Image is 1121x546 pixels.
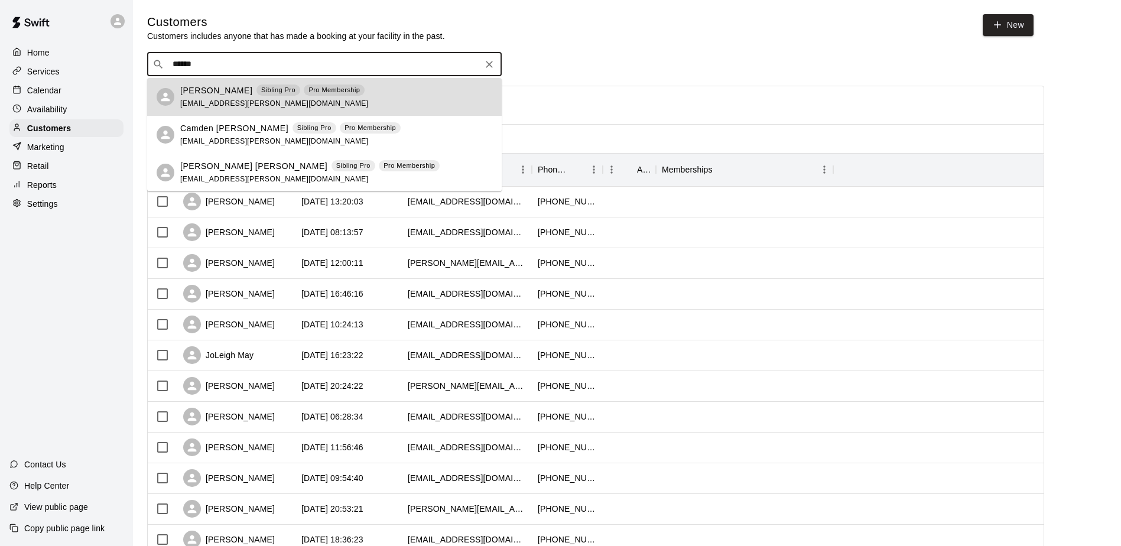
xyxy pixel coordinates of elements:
[532,153,603,186] div: Phone Number
[301,318,363,330] div: 2025-08-12 10:24:13
[301,288,363,300] div: 2025-08-15 16:46:16
[301,349,363,361] div: 2025-08-11 16:23:22
[27,47,50,58] p: Home
[24,459,66,470] p: Contact Us
[538,503,597,515] div: +13023121936
[27,141,64,153] p: Marketing
[9,176,124,194] a: Reports
[538,153,568,186] div: Phone Number
[345,123,396,133] p: Pro Membership
[538,534,597,545] div: +18013723077
[603,153,656,186] div: Age
[157,88,174,106] div: Anna Staffieri
[180,160,327,173] p: [PERSON_NAME] [PERSON_NAME]
[9,44,124,61] a: Home
[538,318,597,330] div: +16172850782
[183,223,275,241] div: [PERSON_NAME]
[9,82,124,99] a: Calendar
[538,226,597,238] div: +18013809600
[9,100,124,118] a: Availability
[514,161,532,178] button: Menu
[402,153,532,186] div: Email
[180,137,368,145] span: [EMAIL_ADDRESS][PERSON_NAME][DOMAIN_NAME]
[301,441,363,453] div: 2025-08-08 11:56:46
[408,196,526,207] div: shellydallred@gmail.com
[603,161,620,178] button: Menu
[183,500,275,518] div: [PERSON_NAME]
[9,138,124,156] a: Marketing
[9,195,124,213] a: Settings
[301,380,363,392] div: 2025-08-10 20:24:22
[308,85,360,95] p: Pro Membership
[481,56,498,73] button: Clear
[301,226,363,238] div: 2025-08-20 08:13:57
[538,472,597,484] div: +18589221096
[408,534,526,545] div: srtcoty@outlook.com
[538,441,597,453] div: +18017067705
[620,161,637,178] button: Sort
[408,349,526,361] div: joleighmay@gmail.com
[27,198,58,210] p: Settings
[24,522,105,534] p: Copy public page link
[656,153,833,186] div: Memberships
[147,53,502,76] div: Search customers by name or email
[408,380,526,392] div: elizabeth.merr@gmail.com
[183,254,275,272] div: [PERSON_NAME]
[261,85,295,95] p: Sibling Pro
[183,469,275,487] div: [PERSON_NAME]
[147,30,445,42] p: Customers includes anyone that has made a booking at your facility in the past.
[180,84,252,97] p: [PERSON_NAME]
[538,196,597,207] div: +18013615067
[183,438,275,456] div: [PERSON_NAME]
[24,501,88,513] p: View public page
[408,226,526,238] div: jaquelynnep@gmail.com
[301,196,363,207] div: 2025-08-20 13:20:03
[408,288,526,300] div: pgordon19073@gmail.com
[637,153,650,186] div: Age
[183,316,275,333] div: [PERSON_NAME]
[157,126,174,144] div: Camden Staffieri
[27,160,49,172] p: Retail
[9,63,124,80] a: Services
[157,164,174,181] div: Beck Staffieri
[180,122,288,135] p: Camden [PERSON_NAME]
[384,161,435,171] p: Pro Membership
[27,103,67,115] p: Availability
[180,175,368,183] span: [EMAIL_ADDRESS][PERSON_NAME][DOMAIN_NAME]
[183,346,254,364] div: JoLeigh May
[183,285,275,303] div: [PERSON_NAME]
[27,66,60,77] p: Services
[408,257,526,269] div: chris_kelley@hotmail.com
[983,14,1034,36] a: New
[568,161,585,178] button: Sort
[9,157,124,175] a: Retail
[27,84,61,96] p: Calendar
[336,161,371,171] p: Sibling Pro
[538,380,597,392] div: +18017553996
[27,179,57,191] p: Reports
[183,377,275,395] div: [PERSON_NAME]
[408,318,526,330] div: robdkramer@gmail.com
[301,472,363,484] div: 2025-08-05 09:54:40
[9,119,124,137] a: Customers
[297,123,332,133] p: Sibling Pro
[815,161,833,178] button: Menu
[301,257,363,269] div: 2025-08-16 12:00:11
[538,411,597,422] div: +15623367547
[301,411,363,422] div: 2025-08-09 06:28:34
[147,14,445,30] h5: Customers
[538,288,597,300] div: +16103895399
[408,503,526,515] div: katie.deinert@gmail.com
[183,193,275,210] div: [PERSON_NAME]
[24,480,69,492] p: Help Center
[538,257,597,269] div: +13096969742
[301,534,363,545] div: 2025-07-31 18:36:23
